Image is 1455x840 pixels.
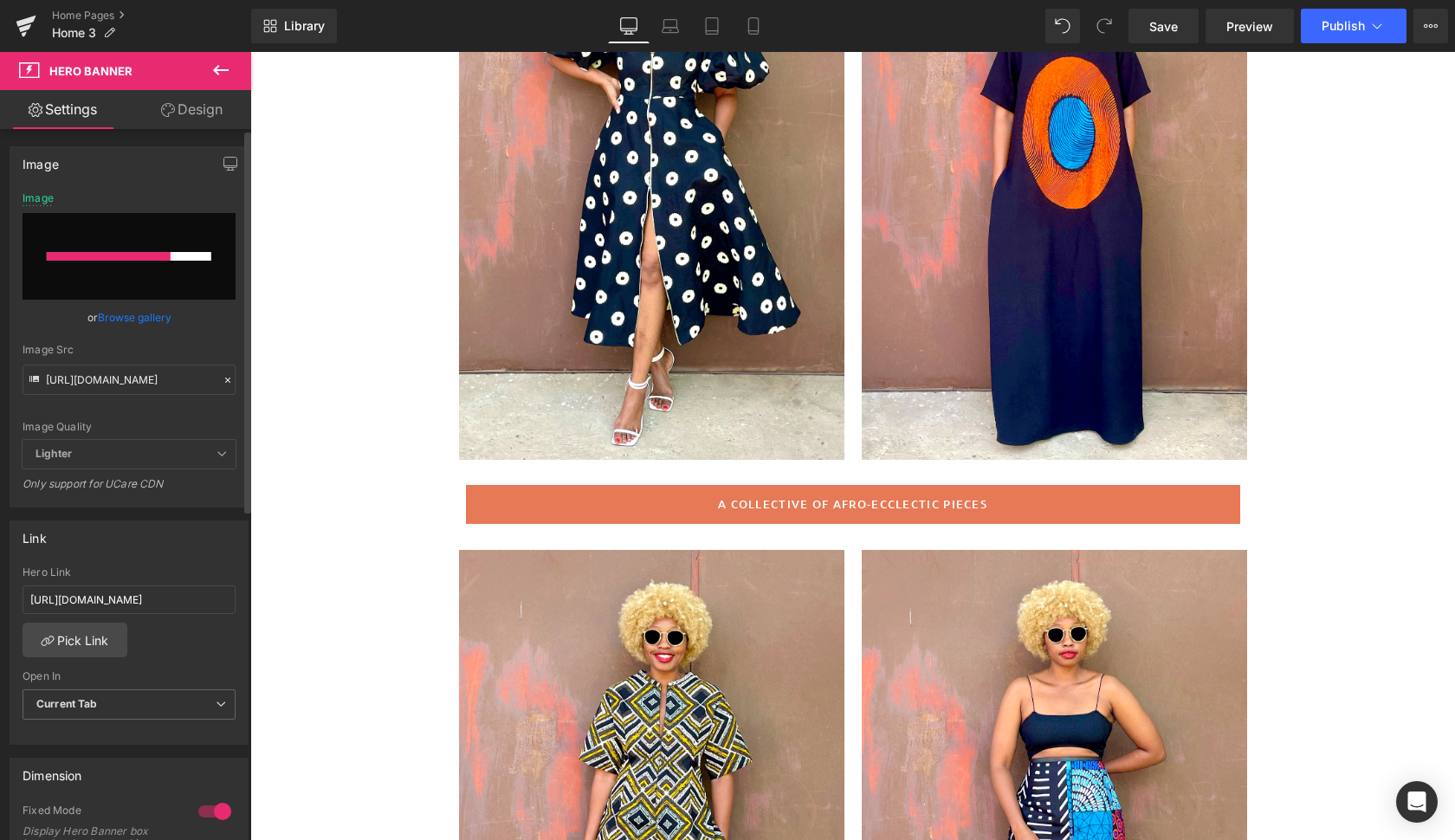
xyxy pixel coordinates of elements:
a: Home Pages [52,9,251,23]
div: Image Quality [23,421,236,433]
div: Open Intercom Messenger [1396,781,1438,823]
a: Desktop [608,9,650,43]
div: Fixed Mode [23,804,181,822]
span: A COLLECTIVE OF AFRO-ECCLECTIC PIECES [468,444,737,460]
a: New Library [251,9,337,43]
span: Home 3 [52,26,96,40]
span: Publish [1322,19,1365,33]
a: Preview [1206,9,1294,43]
span: Save [1149,17,1178,36]
span: Hero Banner [49,64,133,78]
a: Browse gallery [98,302,171,333]
div: Only support for UCare CDN [23,477,236,502]
div: Image [23,192,54,204]
input: Link [23,365,236,395]
button: Redo [1087,9,1122,43]
div: Open In [23,670,236,682]
span: Library [284,18,325,34]
a: Design [129,90,255,129]
div: Link [23,521,47,546]
button: Undo [1045,9,1080,43]
div: Dimension [23,759,82,783]
div: or [23,308,236,326]
span: Preview [1226,17,1273,36]
button: Publish [1301,9,1406,43]
div: Image [23,147,59,171]
b: Lighter [36,447,72,460]
div: Hero Link [23,566,236,578]
a: A COLLECTIVE OF AFRO-ECCLECTIC PIECES [216,433,990,471]
a: Pick Link [23,623,127,657]
button: More [1413,9,1448,43]
a: Tablet [691,9,733,43]
a: Mobile [733,9,774,43]
input: https://your-shop.myshopify.com [23,585,236,614]
b: Current Tab [36,697,98,710]
div: Image Src [23,344,236,356]
a: Laptop [650,9,691,43]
